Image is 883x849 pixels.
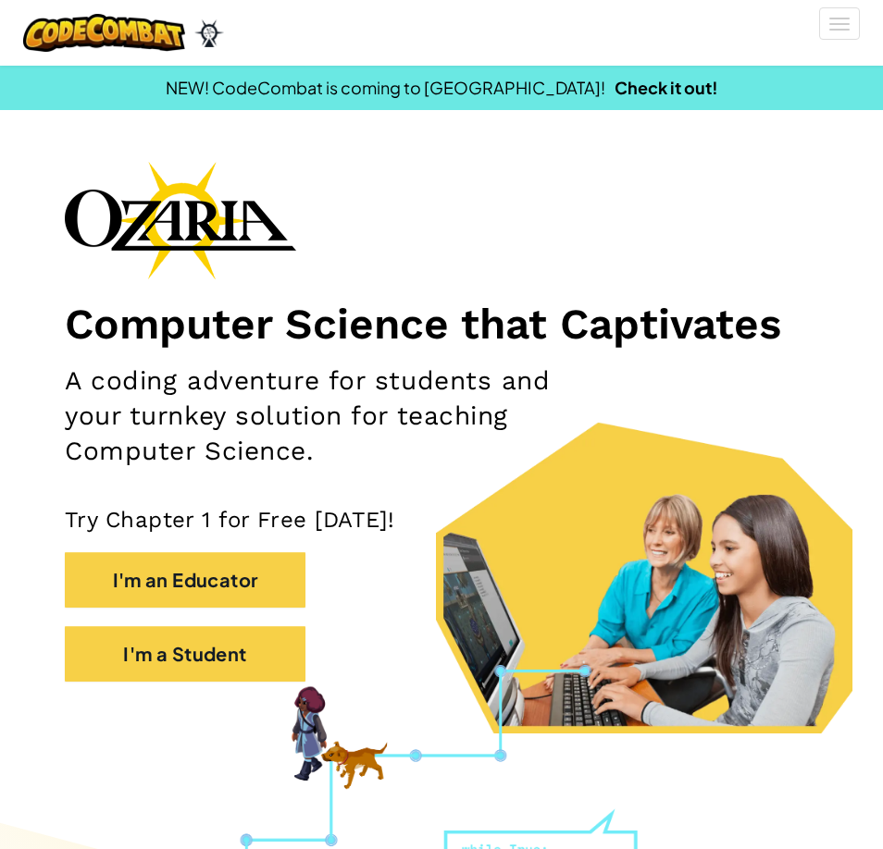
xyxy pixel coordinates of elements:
img: Ozaria branding logo [65,161,296,279]
h2: A coding adventure for students and your turnkey solution for teaching Computer Science. [65,363,569,469]
img: Ozaria [194,19,224,47]
button: I'm an Educator [65,552,305,608]
img: CodeCombat logo [23,14,185,52]
a: Check it out! [615,77,718,98]
span: NEW! CodeCombat is coming to [GEOGRAPHIC_DATA]! [166,77,605,98]
button: I'm a Student [65,626,305,682]
p: Try Chapter 1 for Free [DATE]! [65,506,818,534]
h1: Computer Science that Captivates [65,298,818,350]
